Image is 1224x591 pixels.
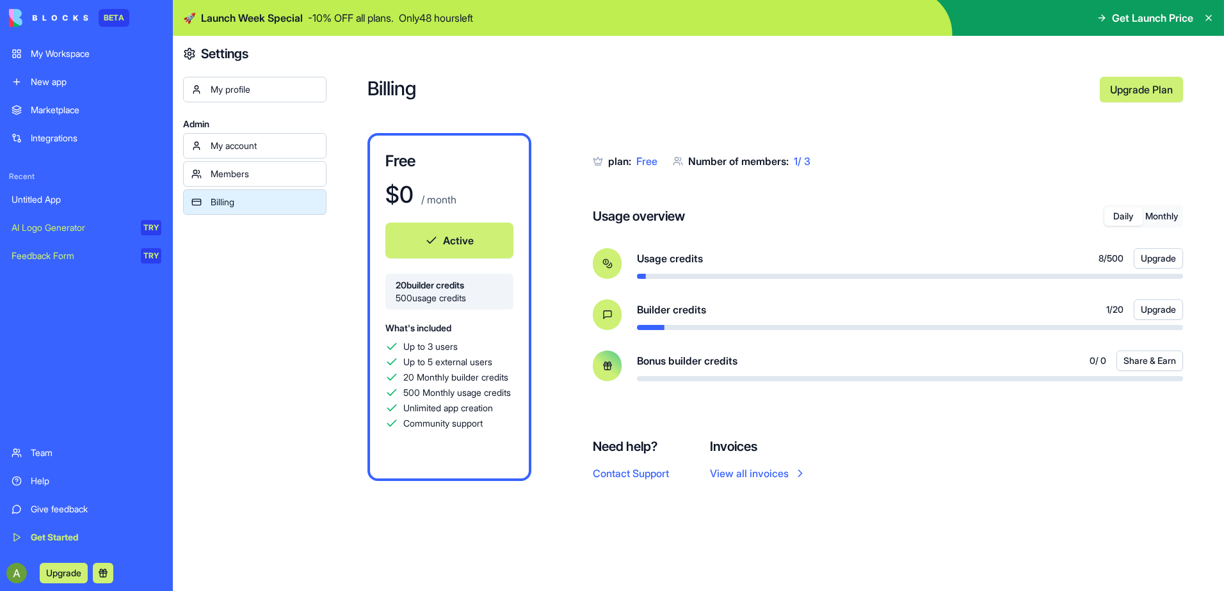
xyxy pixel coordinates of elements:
div: Team [31,446,161,459]
a: Untitled App [4,187,169,212]
span: 1 / 3 [794,155,810,168]
span: Unlimited app creation [403,402,493,414]
span: Free [636,155,657,168]
button: Share & Earn [1116,351,1183,371]
button: Upgrade [1134,248,1183,269]
h3: Free [385,151,513,171]
a: Help [4,468,169,494]
div: My account [211,139,318,152]
a: My profile [183,77,326,102]
img: logo [9,9,88,27]
span: Number of members: [688,155,789,168]
a: BETA [9,9,129,27]
div: Get Started [31,531,161,544]
a: View all invoices [710,466,807,481]
a: Members [183,161,326,187]
span: 🚀 [183,10,196,26]
p: Only 48 hours left [399,10,473,26]
span: Builder credits [637,302,706,317]
div: Give feedback [31,503,161,516]
h4: Settings [201,45,248,63]
div: BETA [99,9,129,27]
div: Help [31,475,161,487]
a: Upgrade Plan [1100,77,1183,102]
div: New app [31,75,161,88]
div: AI Logo Generator [12,221,132,234]
span: Launch Week Special [201,10,303,26]
p: / month [419,192,456,207]
h2: Billing [367,77,1090,102]
h4: Usage overview [593,207,685,225]
a: Get Started [4,524,169,550]
div: Members [211,168,318,180]
a: AI Logo GeneratorTRY [4,215,169,240]
a: Marketplace [4,97,169,123]
div: My profile [211,83,318,96]
a: Feedback FormTRY [4,243,169,269]
button: Active [385,223,513,258]
div: Untitled App [12,193,161,206]
button: Upgrade [1134,299,1183,320]
span: 20 builder credits [396,279,503,292]
span: plan: [608,155,631,168]
div: TRY [141,248,161,264]
h4: Need help? [593,437,669,455]
a: Integrations [4,125,169,151]
span: Admin [183,118,326,130]
span: 8 / 500 [1099,252,1123,265]
a: New app [4,69,169,95]
span: 500 usage credits [396,292,503,304]
div: My Workspace [31,47,161,60]
img: ACg8ocL1aqpr5MRipZy_nILSFCsK3vQNBtpLpk9Hx_T-7mZe5qHipw=s96-c [6,563,27,583]
a: Billing [183,189,326,215]
span: Community support [403,417,483,430]
span: Up to 5 external users [403,356,492,368]
div: Integrations [31,132,161,145]
a: My Workspace [4,41,169,67]
span: 500 Monthly usage credits [403,386,511,399]
a: Give feedback [4,496,169,522]
div: TRY [141,220,161,235]
span: 1 / 20 [1106,303,1123,316]
span: 0 / 0 [1090,354,1106,367]
span: Bonus builder credits [637,353,737,368]
span: 20 Monthly builder credits [403,371,508,384]
div: Billing [211,196,318,209]
button: Contact Support [593,466,669,481]
p: - 10 % OFF all plans. [308,10,394,26]
h4: Invoices [710,437,807,455]
div: Feedback Form [12,249,132,262]
button: Daily [1104,207,1143,226]
div: Marketplace [31,104,161,116]
a: Free$0 / monthActive20builder credits500usage creditsWhat's includedUp to 3 usersUp to 5 external... [367,133,531,481]
span: What's included [385,322,451,333]
a: Team [4,440,169,466]
button: Monthly [1143,207,1181,226]
span: Recent [4,171,169,182]
h1: $ 0 [385,182,414,207]
span: Get Launch Price [1112,10,1193,26]
button: Upgrade [40,563,88,583]
a: Upgrade [40,566,88,579]
span: Usage credits [637,251,703,266]
a: My account [183,133,326,159]
span: Up to 3 users [403,340,458,353]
